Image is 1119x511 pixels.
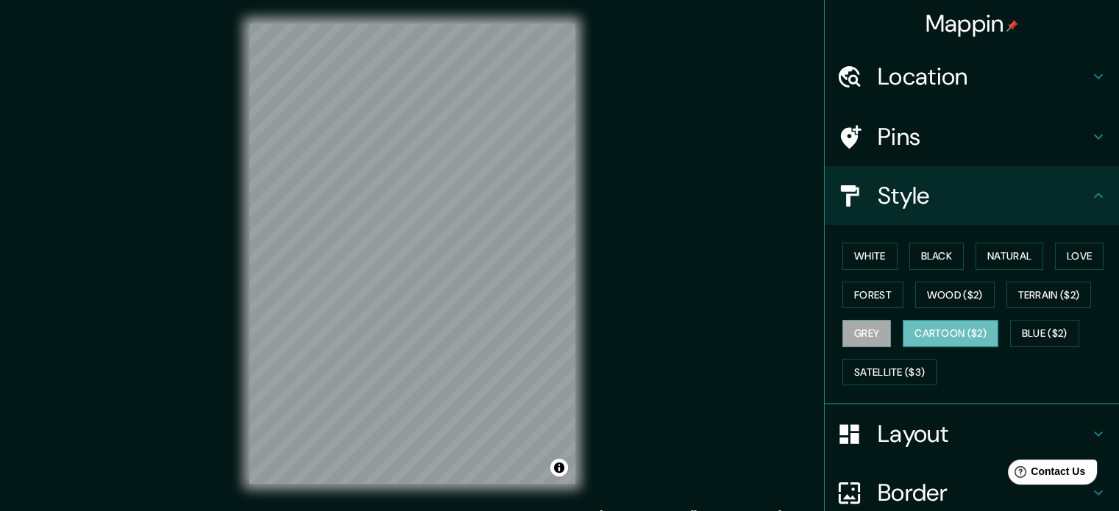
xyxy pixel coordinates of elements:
button: Love [1055,243,1104,270]
button: Natural [976,243,1043,270]
button: Satellite ($3) [842,359,937,386]
button: Blue ($2) [1010,320,1079,347]
button: Cartoon ($2) [903,320,998,347]
button: Wood ($2) [915,282,995,309]
button: Grey [842,320,891,347]
button: Black [909,243,965,270]
div: Style [825,166,1119,225]
button: Forest [842,282,903,309]
div: Pins [825,107,1119,166]
h4: Layout [878,419,1090,449]
img: pin-icon.png [1006,20,1018,32]
canvas: Map [249,24,575,484]
button: White [842,243,898,270]
iframe: Help widget launcher [988,454,1103,495]
h4: Style [878,181,1090,210]
h4: Border [878,478,1090,507]
div: Layout [825,404,1119,463]
button: Terrain ($2) [1006,282,1092,309]
h4: Location [878,62,1090,91]
h4: Mappin [926,9,1019,38]
button: Toggle attribution [550,459,568,476]
h4: Pins [878,122,1090,151]
div: Location [825,47,1119,106]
